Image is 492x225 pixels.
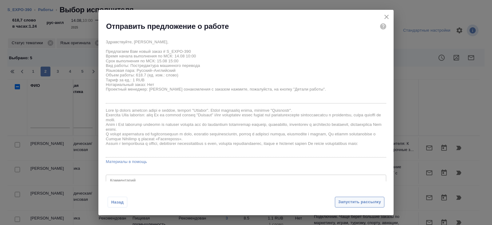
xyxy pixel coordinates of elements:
span: Назад [111,199,124,205]
textarea: Lore Ip dolors ametcon adipi e seddoe, tempori "Utlabor". Etdol magnaaliq enima, minimve "Quisnos... [106,108,386,155]
button: close [382,12,391,21]
span: Запустить рассылку [338,199,381,206]
h2: Отправить предложение о работе [106,21,229,31]
button: Запустить рассылку [335,197,384,208]
textarea: Здравствуйте, [PERSON_NAME], Предлагаем Вам новый заказ # S_EXPO-390 Время начала выполнения по М... [106,40,386,101]
button: Назад [108,197,127,208]
a: Материалы в помощь [106,159,386,165]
